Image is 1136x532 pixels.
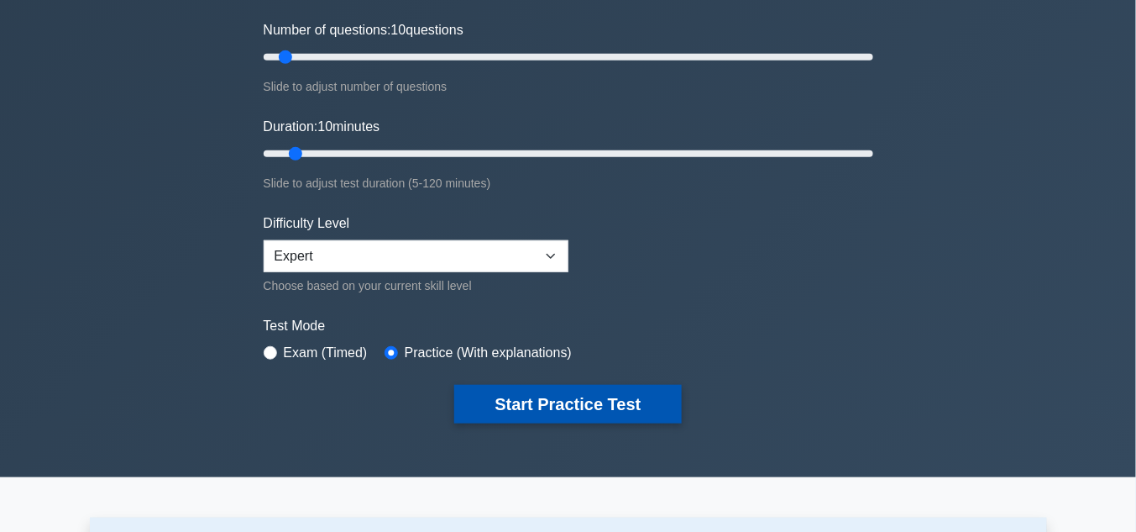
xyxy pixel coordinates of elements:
[264,213,350,234] label: Difficulty Level
[317,119,332,134] span: 10
[264,316,873,336] label: Test Mode
[264,117,380,137] label: Duration: minutes
[264,276,568,296] div: Choose based on your current skill level
[405,343,572,363] label: Practice (With explanations)
[391,23,406,37] span: 10
[284,343,368,363] label: Exam (Timed)
[264,20,463,40] label: Number of questions: questions
[264,76,873,97] div: Slide to adjust number of questions
[454,385,681,424] button: Start Practice Test
[264,173,873,193] div: Slide to adjust test duration (5-120 minutes)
